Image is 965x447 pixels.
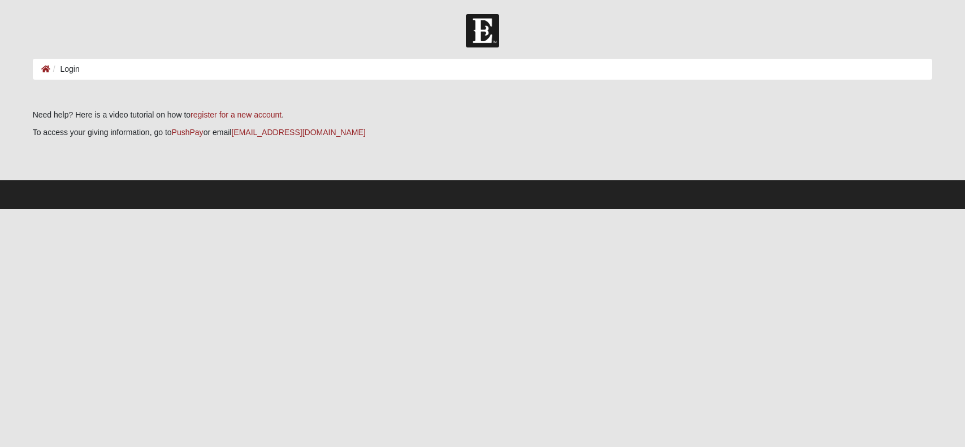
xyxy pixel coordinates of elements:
a: [EMAIL_ADDRESS][DOMAIN_NAME] [231,128,365,137]
li: Login [50,63,80,75]
p: Need help? Here is a video tutorial on how to . [33,109,933,121]
a: PushPay [172,128,204,137]
p: To access your giving information, go to or email [33,127,933,138]
img: Church of Eleven22 Logo [466,14,499,47]
a: register for a new account [191,110,282,119]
